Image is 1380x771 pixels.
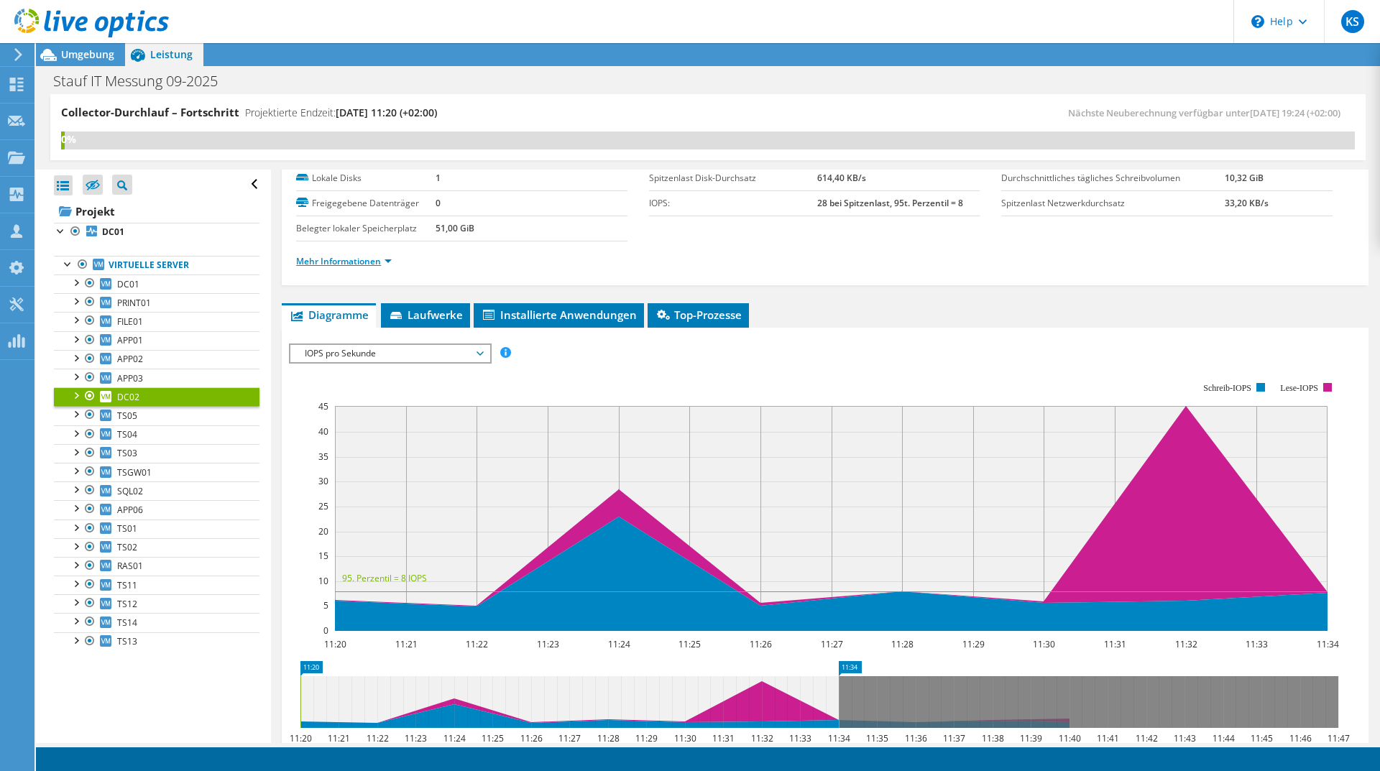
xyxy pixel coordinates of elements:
[318,451,328,463] text: 35
[54,500,259,519] a: APP06
[54,200,259,223] a: Projekt
[436,197,441,209] b: 0
[117,541,137,553] span: TS02
[789,732,811,744] text: 11:33
[117,391,139,403] span: DC02
[1251,15,1264,28] svg: \n
[1174,732,1196,744] text: 11:43
[962,638,985,650] text: 11:29
[290,732,312,744] text: 11:20
[117,428,137,440] span: TS04
[943,732,965,744] text: 11:37
[1341,10,1364,33] span: KS
[608,638,630,650] text: 11:24
[54,520,259,538] a: TS01
[47,73,240,89] h1: Stauf IT Messung 09-2025
[866,732,888,744] text: 11:35
[289,308,369,322] span: Diagramme
[54,312,259,331] a: FILE01
[482,732,504,744] text: 11:25
[54,538,259,557] a: TS02
[821,638,843,650] text: 11:27
[117,410,137,422] span: TS05
[54,350,259,369] a: APP02
[1020,732,1042,744] text: 11:39
[117,617,137,629] span: TS14
[558,732,581,744] text: 11:27
[1250,106,1340,119] span: [DATE] 19:24 (+02:00)
[1251,732,1273,744] text: 11:45
[54,223,259,241] a: DC01
[1068,106,1348,119] span: Nächste Neuberechnung verfügbar unter
[117,297,151,309] span: PRINT01
[1175,638,1197,650] text: 11:32
[817,197,963,209] b: 28 bei Spitzenlast, 95t. Perzentil = 8
[1104,638,1126,650] text: 11:31
[296,255,392,267] a: Mehr Informationen
[117,315,143,328] span: FILE01
[443,732,466,744] text: 11:24
[245,105,437,121] h4: Projektierte Endzeit:
[298,345,482,362] span: IOPS pro Sekunde
[1097,732,1119,744] text: 11:41
[117,372,143,384] span: APP03
[436,222,474,234] b: 51,00 GiB
[905,732,927,744] text: 11:36
[54,444,259,463] a: TS03
[117,334,143,346] span: APP01
[296,171,436,185] label: Lokale Disks
[324,638,346,650] text: 11:20
[982,732,1004,744] text: 11:38
[318,525,328,537] text: 20
[323,599,328,611] text: 5
[712,732,735,744] text: 11:31
[117,485,143,497] span: SQL02
[117,278,139,290] span: DC01
[481,308,637,322] span: Installierte Anwendungen
[405,732,427,744] text: 11:23
[54,387,259,406] a: DC02
[318,400,328,412] text: 45
[117,466,152,479] span: TSGW01
[1213,732,1235,744] text: 11:44
[117,598,137,610] span: TS12
[54,256,259,274] a: Virtuelle Server
[323,624,328,637] text: 0
[296,196,436,211] label: Freigegebene Datenträger
[649,171,817,185] label: Spitzenlast Disk-Durchsatz
[296,221,436,236] label: Belegter lokaler Speicherplatz
[537,638,559,650] text: 11:23
[649,196,817,211] label: IOPS:
[635,732,658,744] text: 11:29
[117,447,137,459] span: TS03
[54,632,259,651] a: TS13
[1136,732,1158,744] text: 11:42
[1001,171,1225,185] label: Durchschnittliches tägliches Schreibvolumen
[1204,383,1252,393] text: Schreib-IOPS
[750,638,772,650] text: 11:26
[318,575,328,587] text: 10
[336,106,437,119] span: [DATE] 11:20 (+02:00)
[1059,732,1081,744] text: 11:40
[61,131,65,147] div: 0%
[674,732,696,744] text: 11:30
[388,308,463,322] span: Laufwerke
[817,172,866,184] b: 614,40 KB/s
[318,425,328,438] text: 40
[54,369,259,387] a: APP03
[117,504,143,516] span: APP06
[61,47,114,61] span: Umgebung
[655,308,742,322] span: Top-Prozesse
[54,576,259,594] a: TS11
[1281,383,1319,393] text: Lese-IOPS
[117,635,137,647] span: TS13
[117,522,137,535] span: TS01
[328,732,350,744] text: 11:21
[318,550,328,562] text: 15
[367,732,389,744] text: 11:22
[117,579,137,591] span: TS11
[54,463,259,481] a: TSGW01
[117,353,143,365] span: APP02
[150,47,193,61] span: Leistung
[1033,638,1055,650] text: 11:30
